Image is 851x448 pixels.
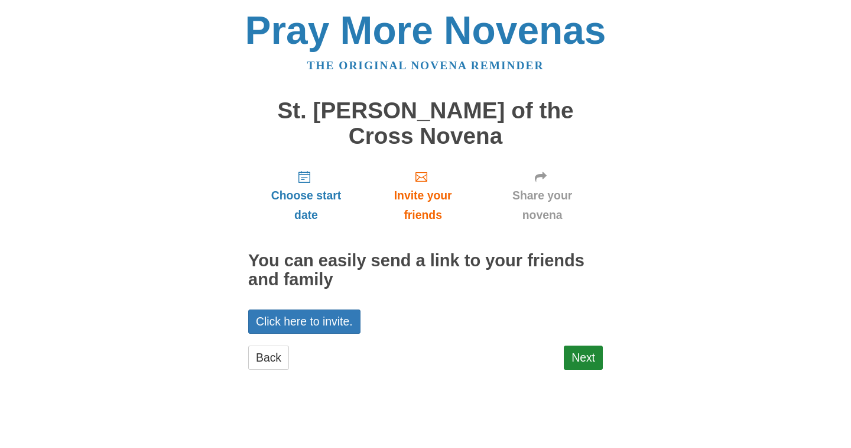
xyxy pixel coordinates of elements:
[482,160,603,231] a: Share your novena
[248,160,364,231] a: Choose start date
[248,252,603,289] h2: You can easily send a link to your friends and family
[245,8,606,52] a: Pray More Novenas
[248,310,360,334] a: Click here to invite.
[248,346,289,370] a: Back
[564,346,603,370] a: Next
[364,160,482,231] a: Invite your friends
[307,59,544,72] a: The original novena reminder
[260,186,352,225] span: Choose start date
[493,186,591,225] span: Share your novena
[248,98,603,149] h1: St. [PERSON_NAME] of the Cross Novena
[376,186,470,225] span: Invite your friends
